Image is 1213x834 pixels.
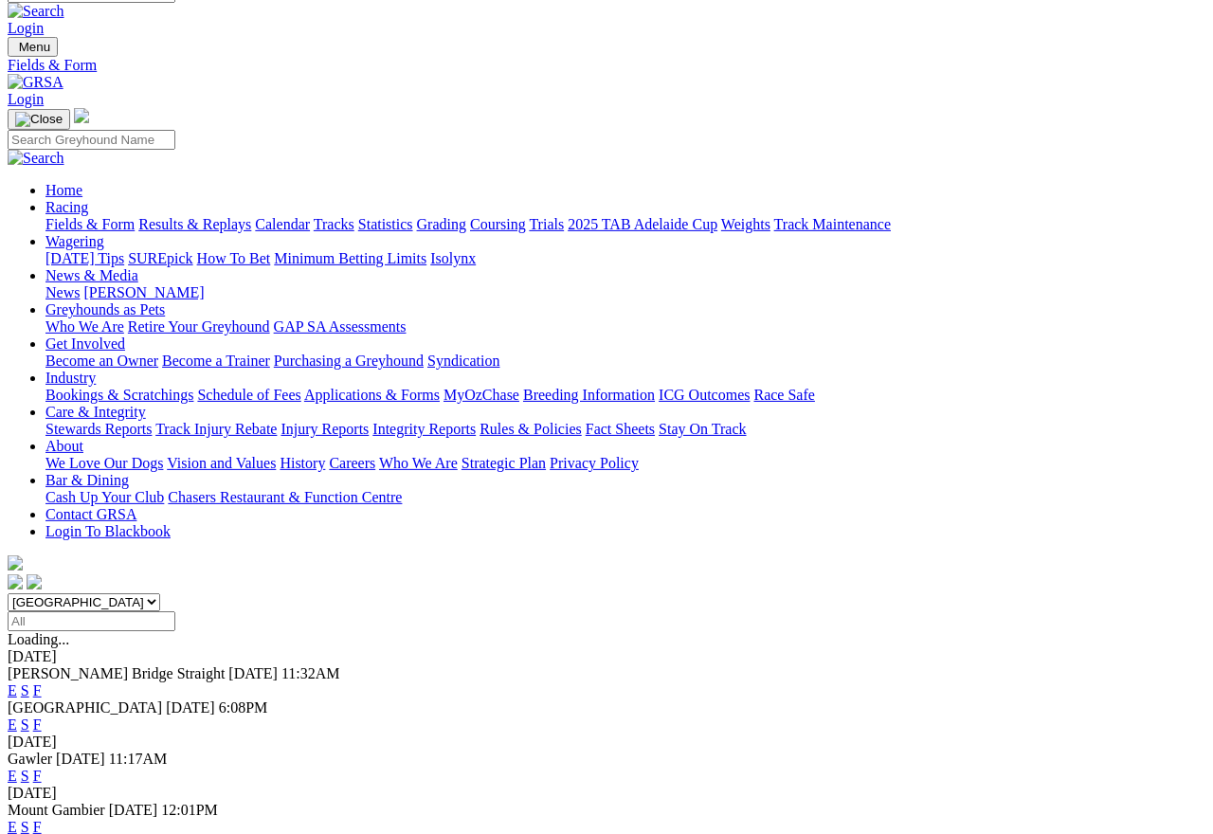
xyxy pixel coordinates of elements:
a: Cash Up Your Club [45,489,164,505]
div: [DATE] [8,648,1205,665]
div: Wagering [45,250,1205,267]
a: Care & Integrity [45,404,146,420]
a: ICG Outcomes [659,387,750,403]
a: Rules & Policies [480,421,582,437]
a: S [21,768,29,784]
a: Contact GRSA [45,506,136,522]
a: News & Media [45,267,138,283]
a: [PERSON_NAME] [83,284,204,300]
div: News & Media [45,284,1205,301]
a: SUREpick [128,250,192,266]
span: [DATE] [228,665,278,681]
a: Results & Replays [138,216,251,232]
a: Who We Are [45,318,124,335]
a: S [21,682,29,698]
a: Calendar [255,216,310,232]
a: Fact Sheets [586,421,655,437]
a: Isolynx [430,250,476,266]
a: Minimum Betting Limits [274,250,426,266]
a: Schedule of Fees [197,387,300,403]
a: Who We Are [379,455,458,471]
img: logo-grsa-white.png [74,108,89,123]
span: Loading... [8,631,69,647]
button: Toggle navigation [8,37,58,57]
div: Get Involved [45,353,1205,370]
a: Get Involved [45,335,125,352]
a: Track Maintenance [774,216,891,232]
a: Strategic Plan [462,455,546,471]
a: E [8,716,17,733]
img: Close [15,112,63,127]
div: [DATE] [8,734,1205,751]
a: MyOzChase [444,387,519,403]
a: Injury Reports [281,421,369,437]
span: [DATE] [56,751,105,767]
a: Vision and Values [167,455,276,471]
a: Login [8,91,44,107]
a: Become a Trainer [162,353,270,369]
a: Bar & Dining [45,472,129,488]
input: Select date [8,611,175,631]
a: How To Bet [197,250,271,266]
a: Chasers Restaurant & Function Centre [168,489,402,505]
div: [DATE] [8,785,1205,802]
a: Careers [329,455,375,471]
a: Track Injury Rebate [155,421,277,437]
a: We Love Our Dogs [45,455,163,471]
img: Search [8,3,64,20]
a: Trials [529,216,564,232]
img: twitter.svg [27,574,42,589]
div: Greyhounds as Pets [45,318,1205,335]
div: About [45,455,1205,472]
img: logo-grsa-white.png [8,555,23,571]
a: Bookings & Scratchings [45,387,193,403]
span: 12:01PM [161,802,218,818]
a: E [8,682,17,698]
div: Care & Integrity [45,421,1205,438]
a: GAP SA Assessments [274,318,407,335]
span: [DATE] [166,699,215,716]
img: GRSA [8,74,63,91]
button: Toggle navigation [8,109,70,130]
a: News [45,284,80,300]
a: Login [8,20,44,36]
input: Search [8,130,175,150]
a: Applications & Forms [304,387,440,403]
a: Retire Your Greyhound [128,318,270,335]
img: facebook.svg [8,574,23,589]
a: Industry [45,370,96,386]
span: [PERSON_NAME] Bridge Straight [8,665,225,681]
a: Fields & Form [8,57,1205,74]
a: Integrity Reports [372,421,476,437]
span: 11:17AM [109,751,168,767]
a: History [280,455,325,471]
span: Mount Gambier [8,802,105,818]
img: Search [8,150,64,167]
a: E [8,768,17,784]
a: Grading [417,216,466,232]
a: Coursing [470,216,526,232]
span: [DATE] [109,802,158,818]
div: Bar & Dining [45,489,1205,506]
a: Stay On Track [659,421,746,437]
a: 2025 TAB Adelaide Cup [568,216,717,232]
a: F [33,716,42,733]
a: Race Safe [753,387,814,403]
a: Syndication [427,353,499,369]
a: Stewards Reports [45,421,152,437]
span: 11:32AM [281,665,340,681]
a: F [33,768,42,784]
a: Greyhounds as Pets [45,301,165,317]
div: Industry [45,387,1205,404]
span: Menu [19,40,50,54]
a: Breeding Information [523,387,655,403]
span: 6:08PM [219,699,268,716]
a: F [33,682,42,698]
span: Gawler [8,751,52,767]
div: Racing [45,216,1205,233]
span: [GEOGRAPHIC_DATA] [8,699,162,716]
a: [DATE] Tips [45,250,124,266]
a: Login To Blackbook [45,523,171,539]
a: Privacy Policy [550,455,639,471]
a: Purchasing a Greyhound [274,353,424,369]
